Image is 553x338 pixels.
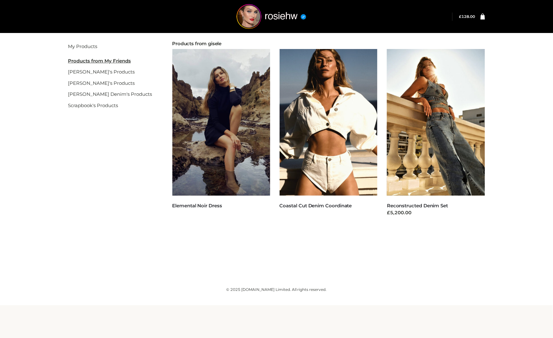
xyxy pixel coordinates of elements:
[68,102,118,108] a: Scrapbook's Products
[280,203,352,209] a: Coastal Cut Denim Coordinate
[459,14,462,19] span: £
[459,14,475,19] a: £128.00
[68,58,131,64] u: Products from My Friends
[68,69,135,75] a: [PERSON_NAME]'s Products
[387,209,485,216] div: £5,200.00
[68,43,97,49] a: My Products
[68,80,135,86] a: [PERSON_NAME]'s Products
[172,203,222,209] a: Elemental Noir Dress
[68,91,152,97] a: [PERSON_NAME] Denim's Products
[387,203,448,209] a: Reconstructed Denim Set
[459,14,475,19] bdi: 128.00
[68,286,485,293] div: © 2025 [DOMAIN_NAME] Limited. All rights reserved.
[172,41,485,46] h2: Products from gisele
[224,4,319,29] img: rosiehw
